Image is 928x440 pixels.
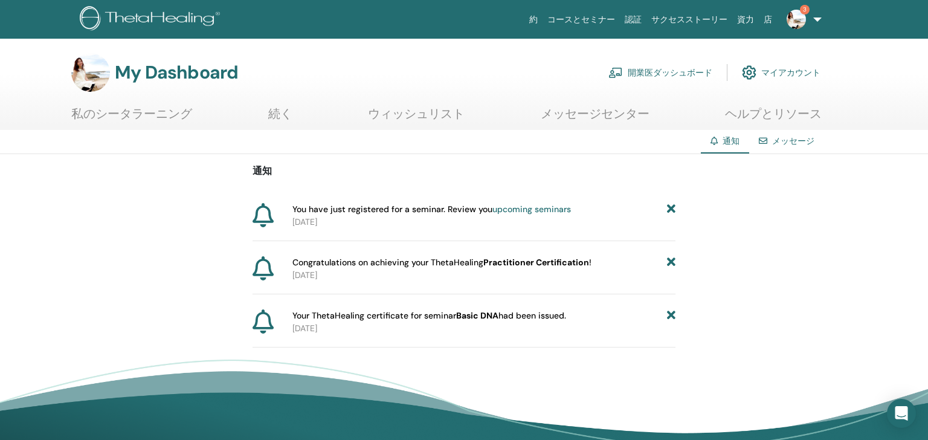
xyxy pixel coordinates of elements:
p: [DATE] [292,269,675,282]
b: Basic DNA [456,310,498,321]
p: [DATE] [292,216,675,228]
a: 店 [759,8,777,31]
b: Practitioner Certification [483,257,589,268]
span: Congratulations on achieving your ThetaHealing ! [292,256,591,269]
img: default.jpg [787,10,806,29]
a: 資力 [732,8,759,31]
h3: My Dashboard [115,62,238,83]
img: cog.svg [742,62,756,83]
a: 開業医ダッシュボード [608,59,712,86]
a: 私のシータラーニング [71,106,192,130]
a: メッセージセンター [541,106,649,130]
a: サクセスストーリー [646,8,732,31]
span: 通知 [723,135,739,146]
span: 3 [800,5,810,15]
a: ヘルプとリソース [725,106,822,130]
span: Your ThetaHealing certificate for seminar had been issued. [292,309,566,322]
img: logo.png [80,6,224,33]
a: メッセージ [772,135,814,146]
p: 通知 [253,164,675,178]
a: 続く [268,106,292,130]
span: You have just registered for a seminar. Review you [292,203,571,216]
a: コースとセミナー [543,8,620,31]
a: upcoming seminars [492,204,571,215]
div: Open Intercom Messenger [887,399,916,428]
a: 認証 [620,8,646,31]
p: [DATE] [292,322,675,335]
a: マイアカウント [742,59,820,86]
img: chalkboard-teacher.svg [608,67,623,78]
a: ウィッシュリスト [368,106,465,130]
img: default.jpg [71,53,110,92]
a: 約 [524,8,543,31]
